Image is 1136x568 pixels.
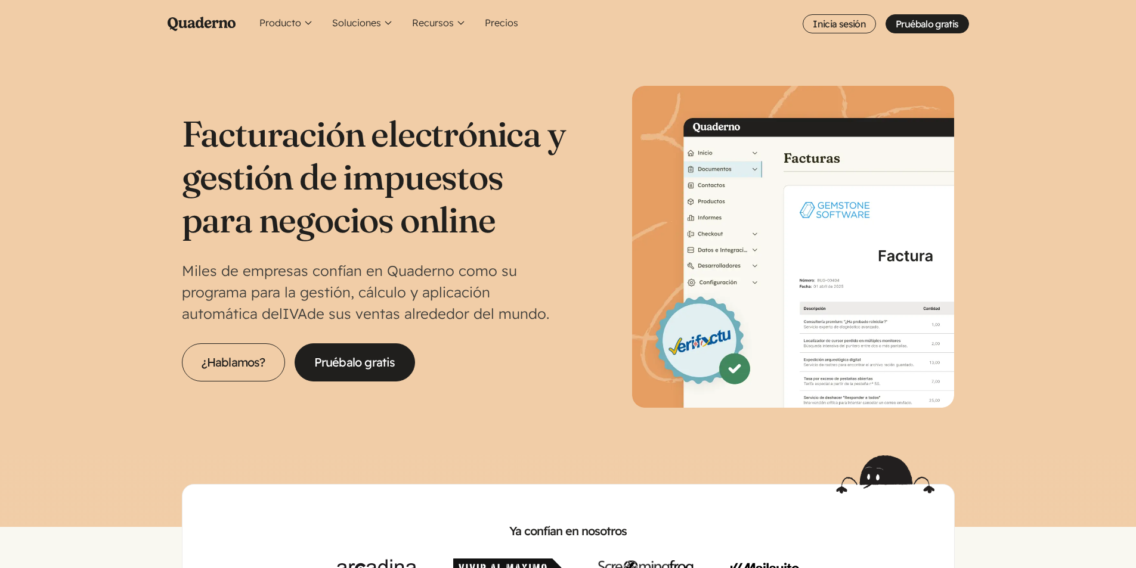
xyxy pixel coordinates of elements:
img: Interfaz de Quaderno mostrando la página Factura con el distintivo Verifactu [632,86,954,408]
h1: Facturación electrónica y gestión de impuestos para negocios online [182,112,568,241]
a: Inicia sesión [803,14,876,33]
a: Pruébalo gratis [886,14,968,33]
p: Miles de empresas confían en Quaderno como su programa para la gestión, cálculo y aplicación auto... [182,260,568,324]
abbr: Impuesto sobre el Valor Añadido [283,305,307,322]
a: ¿Hablamos? [182,343,285,381]
h2: Ya confían en nosotros [202,523,935,539]
a: Pruébalo gratis [295,343,415,381]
